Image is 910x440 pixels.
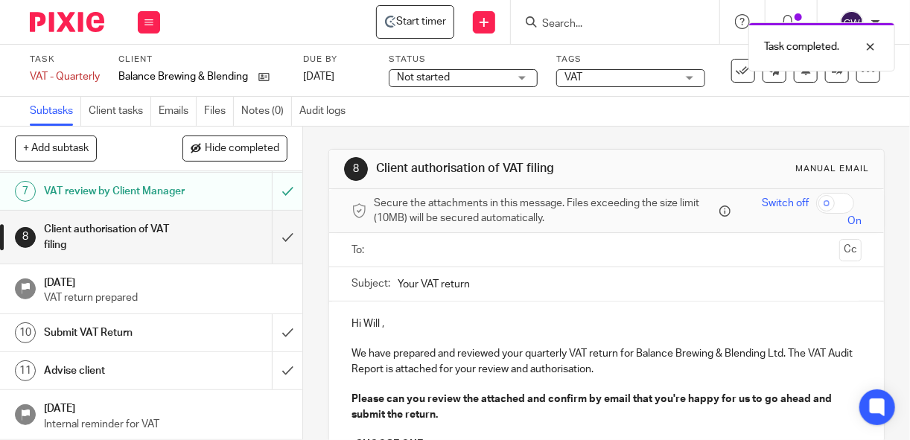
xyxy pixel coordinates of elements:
[15,322,36,343] div: 10
[204,97,234,126] a: Files
[351,243,368,258] label: To:
[241,97,292,126] a: Notes (0)
[30,69,100,84] div: VAT - Quarterly
[303,71,334,82] span: [DATE]
[389,54,538,66] label: Status
[30,54,100,66] label: Task
[15,360,36,381] div: 11
[564,72,582,83] span: VAT
[847,214,862,229] span: On
[344,157,368,181] div: 8
[44,398,288,416] h1: [DATE]
[44,360,186,382] h1: Advise client
[303,54,370,66] label: Due by
[15,181,36,202] div: 7
[30,97,81,126] a: Subtasks
[839,239,862,261] button: Cc
[351,346,862,377] p: We have prepared and reviewed your quarterly VAT return for Balance Brewing & Blending Ltd. The V...
[182,135,287,161] button: Hide completed
[118,69,251,84] p: Balance Brewing & Blending Ltd
[44,290,288,305] p: VAT return prepared
[44,417,288,432] p: Internal reminder for VAT
[374,196,716,226] span: Secure the attachments in this message. Files exceeding the size limit (10MB) will be secured aut...
[44,218,186,256] h1: Client authorisation of VAT filing
[397,72,450,83] span: Not started
[205,143,279,155] span: Hide completed
[764,39,839,54] p: Task completed.
[299,97,353,126] a: Audit logs
[795,163,869,175] div: Manual email
[118,54,284,66] label: Client
[840,10,864,34] img: svg%3E
[44,322,186,344] h1: Submit VAT Return
[376,161,638,176] h1: Client authorisation of VAT filing
[159,97,197,126] a: Emails
[351,394,834,419] strong: Please can you review the attached and confirm by email that you're happy for us to go ahead and ...
[376,5,454,39] a: Balance Brewing & Blending Ltd - VAT - Quarterly
[351,316,862,331] p: Hi Will ,
[396,14,446,29] span: Start timer
[30,12,104,32] img: Pixie
[89,97,151,126] a: Client tasks
[351,276,390,291] label: Subject:
[762,196,809,211] span: Switch off
[15,135,97,161] button: + Add subtask
[15,227,36,248] div: 8
[44,180,186,203] h1: VAT review by Client Manager
[44,272,288,290] h1: [DATE]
